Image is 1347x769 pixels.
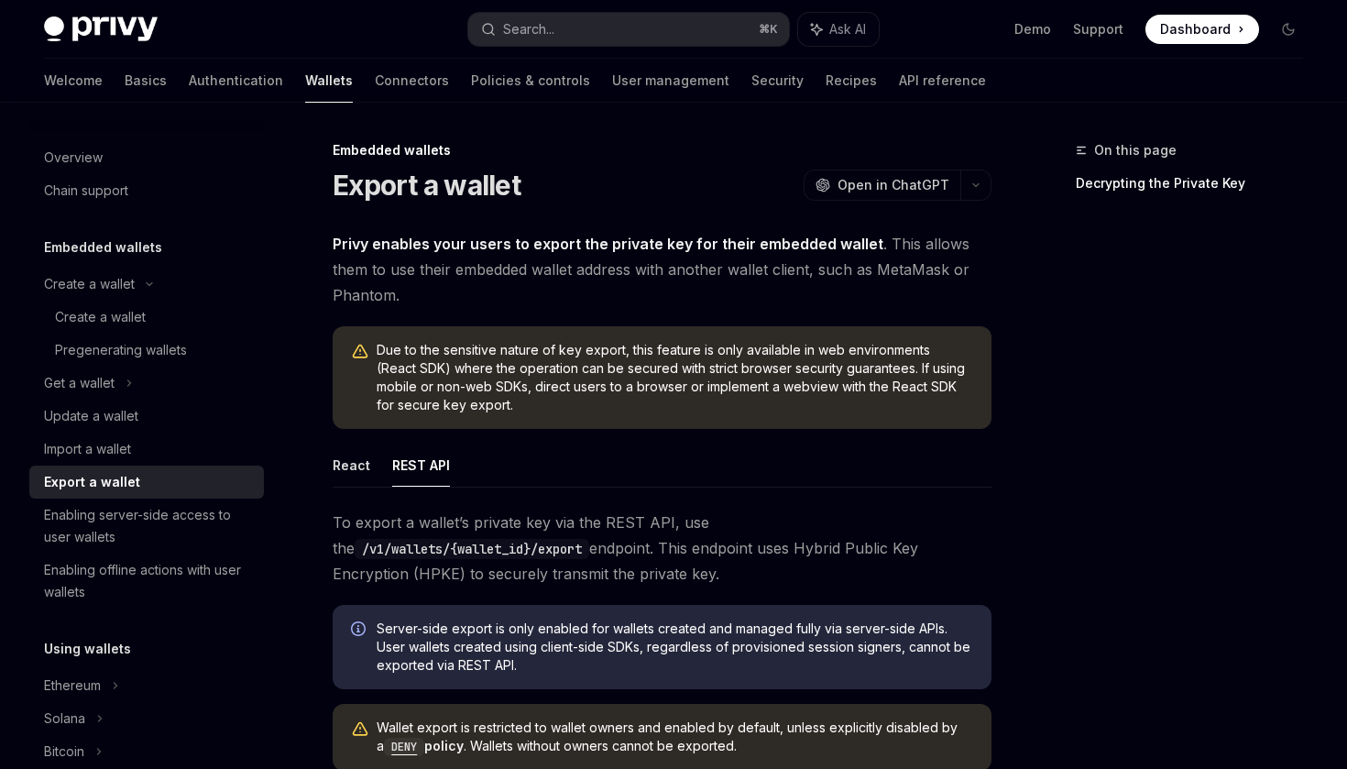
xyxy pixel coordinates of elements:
[468,13,788,46] button: Search...⌘K
[55,339,187,361] div: Pregenerating wallets
[44,741,84,763] div: Bitcoin
[44,16,158,42] img: dark logo
[759,22,778,37] span: ⌘ K
[44,438,131,460] div: Import a wallet
[333,169,520,202] h1: Export a wallet
[377,719,973,756] span: Wallet export is restricted to wallet owners and enabled by default, unless explicitly disabled b...
[29,301,264,334] a: Create a wallet
[333,235,883,253] strong: Privy enables your users to export the private key for their embedded wallet
[44,405,138,427] div: Update a wallet
[125,59,167,103] a: Basics
[1145,15,1259,44] a: Dashboard
[44,372,115,394] div: Get a wallet
[44,638,131,660] h5: Using wallets
[333,510,991,587] span: To export a wallet’s private key via the REST API, use the endpoint. This endpoint uses Hybrid Pu...
[44,147,103,169] div: Overview
[377,620,973,675] span: Server-side export is only enabled for wallets created and managed fully via server-side APIs. Us...
[44,675,101,697] div: Ethereum
[471,59,590,103] a: Policies & controls
[189,59,283,103] a: Authentication
[392,444,450,487] button: REST API
[1094,139,1177,161] span: On this page
[44,471,140,493] div: Export a wallet
[355,539,589,559] code: /v1/wallets/{wallet_id}/export
[29,499,264,554] a: Enabling server-side access to user wallets
[44,559,253,603] div: Enabling offline actions with user wallets
[29,334,264,367] a: Pregenerating wallets
[798,13,879,46] button: Ask AI
[333,231,991,308] span: . This allows them to use their embedded wallet address with another wallet client, such as MetaM...
[29,433,264,466] a: Import a wallet
[29,141,264,174] a: Overview
[351,621,369,640] svg: Info
[29,554,264,609] a: Enabling offline actions with user wallets
[384,738,464,753] a: DENYpolicy
[377,341,973,414] span: Due to the sensitive nature of key export, this feature is only available in web environments (Re...
[1160,20,1231,38] span: Dashboard
[44,504,253,548] div: Enabling server-side access to user wallets
[384,738,424,756] code: DENY
[1014,20,1051,38] a: Demo
[899,59,986,103] a: API reference
[1274,15,1303,44] button: Toggle dark mode
[838,176,949,194] span: Open in ChatGPT
[351,343,369,361] svg: Warning
[333,444,370,487] button: React
[333,141,991,159] div: Embedded wallets
[44,59,103,103] a: Welcome
[503,18,554,40] div: Search...
[55,306,146,328] div: Create a wallet
[826,59,877,103] a: Recipes
[804,170,960,201] button: Open in ChatGPT
[29,466,264,499] a: Export a wallet
[612,59,729,103] a: User management
[44,236,162,258] h5: Embedded wallets
[44,273,135,295] div: Create a wallet
[751,59,804,103] a: Security
[44,180,128,202] div: Chain support
[1076,169,1318,198] a: Decrypting the Private Key
[305,59,353,103] a: Wallets
[44,708,85,730] div: Solana
[1073,20,1123,38] a: Support
[351,720,369,739] svg: Warning
[829,20,866,38] span: Ask AI
[29,400,264,433] a: Update a wallet
[29,174,264,207] a: Chain support
[375,59,449,103] a: Connectors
